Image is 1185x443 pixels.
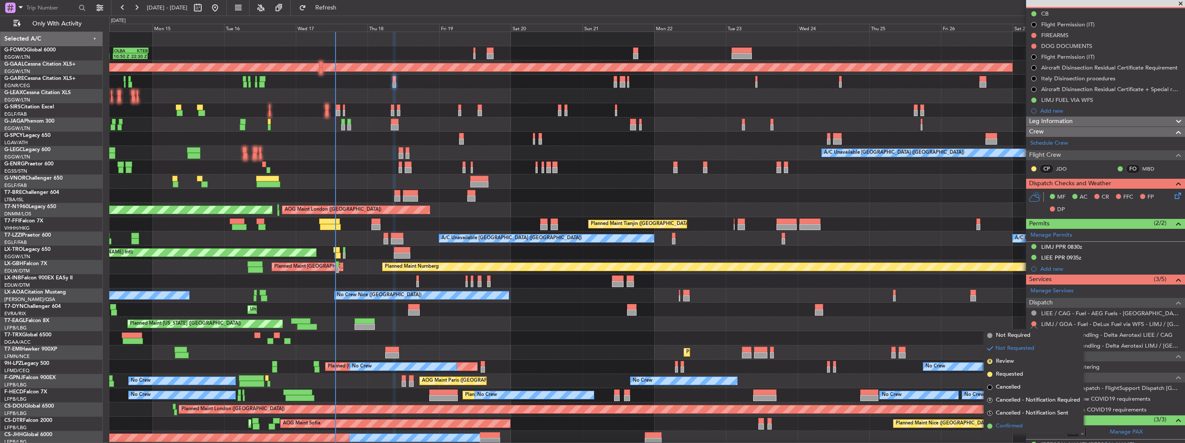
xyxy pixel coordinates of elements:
a: EGGW/LTN [4,253,30,260]
div: No Crew [131,389,151,402]
span: Dispatch Checks and Weather [1029,179,1111,189]
div: CB [1041,10,1049,17]
a: T7-EAGLFalcon 8X [4,318,49,323]
span: Cancelled [996,383,1020,392]
div: Fri 19 [439,24,511,32]
span: CS-DTR [4,418,23,423]
div: OLBA [114,48,131,53]
div: Planned Maint Nice ([GEOGRAPHIC_DATA]) [896,417,992,430]
a: 9H-LPZLegacy 500 [4,361,49,366]
span: G-SIRS [4,104,21,110]
span: Permits [1029,219,1049,229]
div: No Crew [477,389,497,402]
div: Planned Maint Tianjin ([GEOGRAPHIC_DATA]) [591,218,691,231]
div: Wed 24 [798,24,869,32]
div: AOG Maint Paris ([GEOGRAPHIC_DATA]) [422,374,513,387]
a: VHHH/HKG [4,225,30,231]
a: T7-N1960Legacy 650 [4,204,56,209]
a: LIEE / CAG - Handling - Delta Aerotaxi LIEE / CAG [1041,331,1172,339]
div: Planned Maint [US_STATE] ([GEOGRAPHIC_DATA]) [130,317,241,330]
span: G-FOMO [4,47,26,53]
a: G-FOMOGlobal 6000 [4,47,56,53]
a: T7-EMIHawker 900XP [4,347,57,352]
span: T7-EAGL [4,318,25,323]
a: G-JAGAPhenom 300 [4,119,54,124]
span: G-SPCY [4,133,23,138]
a: LTBA/ISL [4,196,24,203]
span: T7-LZZI [4,233,22,238]
span: Flight Crew [1029,150,1061,160]
div: No Crew [352,360,372,373]
span: [DATE] - [DATE] [147,4,187,12]
div: LIEE PPR 0935z [1041,254,1081,261]
a: EGLF/FAB [4,111,27,117]
div: Planned Maint Sofia [251,417,295,430]
div: Planned Maint Nurnberg [385,260,439,273]
span: MF [1057,193,1065,202]
a: LGAV/ATH [4,139,28,146]
span: T7-TRX [4,332,22,338]
div: A/C Unavailable [GEOGRAPHIC_DATA] ([GEOGRAPHIC_DATA]) [1015,232,1155,245]
div: Aircraft Disinsection Residual Certificate + Special request [1041,85,1181,93]
a: G-SIRSCitation Excel [4,104,54,110]
a: Schedule Crew [1030,139,1068,148]
div: Thu 25 [869,24,941,32]
div: LIMJ PPR 0830z [1041,243,1082,250]
div: CP [1039,164,1054,174]
a: LX-AOACitation Mustang [4,290,66,295]
a: LFPB/LBG [4,424,27,431]
a: LIMJ / GOA - Dispatch - FlightSupport Dispatch [GEOGRAPHIC_DATA] [1041,384,1181,392]
span: G-VNOR [4,176,25,181]
a: LFMN/NCE [4,353,30,360]
div: Sat 27 [1013,24,1084,32]
div: Planned Maint [GEOGRAPHIC_DATA] ([GEOGRAPHIC_DATA]) [465,389,601,402]
button: Only With Activity [10,17,94,31]
a: EGGW/LTN [4,125,30,132]
div: FO [1126,164,1140,174]
a: DNMM/LOS [4,211,31,217]
a: G-GAALCessna Citation XLS+ [4,62,76,67]
div: AOG Maint London ([GEOGRAPHIC_DATA]) [285,203,381,216]
a: G-VNORChallenger 650 [4,176,63,181]
a: EDLW/DTM [4,282,30,288]
button: Refresh [295,1,347,15]
span: R [987,359,992,364]
a: EDLW/DTM [4,268,30,274]
a: Manage PAX [1110,428,1143,437]
div: Mon 15 [152,24,224,32]
span: T7-DYN [4,304,24,309]
a: F-HECDFalcon 7X [4,389,47,395]
a: LFPB/LBG [4,382,27,388]
span: (2/2) [1154,218,1166,228]
a: G-LEAXCessna Citation XLS [4,90,71,95]
span: LX-GBH [4,261,23,266]
a: T7-TRXGlobal 6500 [4,332,51,338]
a: EGLF/FAB [4,182,27,189]
span: T7-FFI [4,218,19,224]
span: Only With Activity [22,21,91,27]
div: Tue 16 [224,24,296,32]
a: T7-DYNChallenger 604 [4,304,61,309]
span: CS-JHH [4,432,23,437]
div: Thu 18 [368,24,439,32]
div: 22:30 Z [130,54,147,59]
div: Flight Permission (IT) [1041,21,1095,28]
span: T7-EMI [4,347,21,352]
div: No Crew [882,389,902,402]
div: Wed 17 [296,24,368,32]
a: EGGW/LTN [4,54,30,60]
input: Trip Number [26,1,76,14]
div: [DATE] [111,17,126,25]
div: 10:50 Z [114,54,130,59]
div: Planned Maint [GEOGRAPHIC_DATA] [686,346,769,359]
a: EGGW/LTN [4,68,30,75]
a: F-GPNJFalcon 900EX [4,375,56,380]
span: G-ENRG [4,161,25,167]
span: Crew [1029,127,1044,137]
span: Requested [996,370,1023,379]
div: Sun 14 [81,24,152,32]
div: Italy Disinsection procedures [1041,75,1115,82]
span: G-JAGA [4,119,24,124]
a: T7-BREChallenger 604 [4,190,59,195]
span: G-LEGC [4,147,23,152]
